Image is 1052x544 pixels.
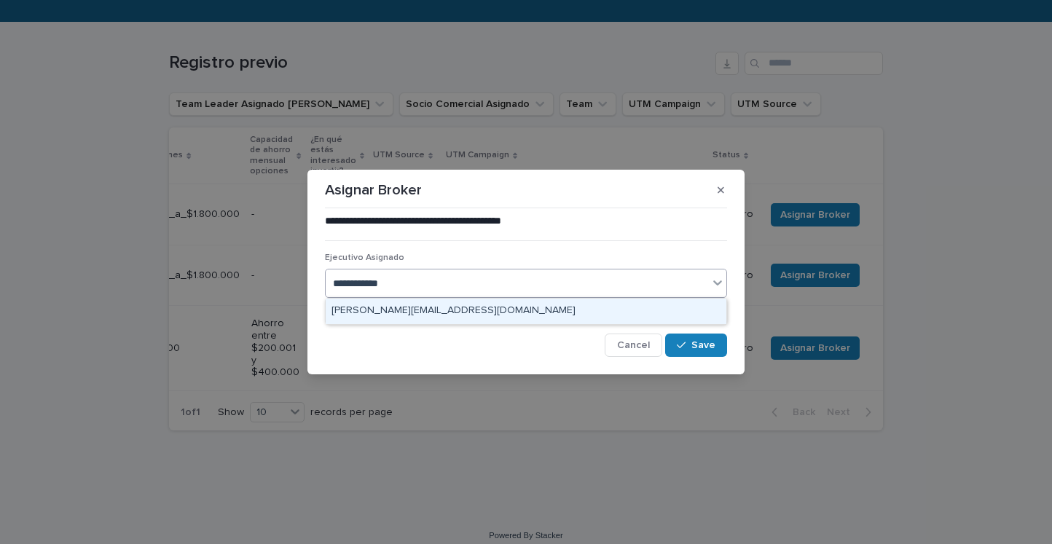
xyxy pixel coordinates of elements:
p: Asignar Broker [325,181,422,199]
button: Save [665,334,727,357]
button: Cancel [605,334,662,357]
span: Cancel [617,340,650,350]
div: sebastian.saldia@capitalizarme.com [326,299,726,324]
span: Save [691,340,715,350]
span: Ejecutivo Asignado [325,253,404,262]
